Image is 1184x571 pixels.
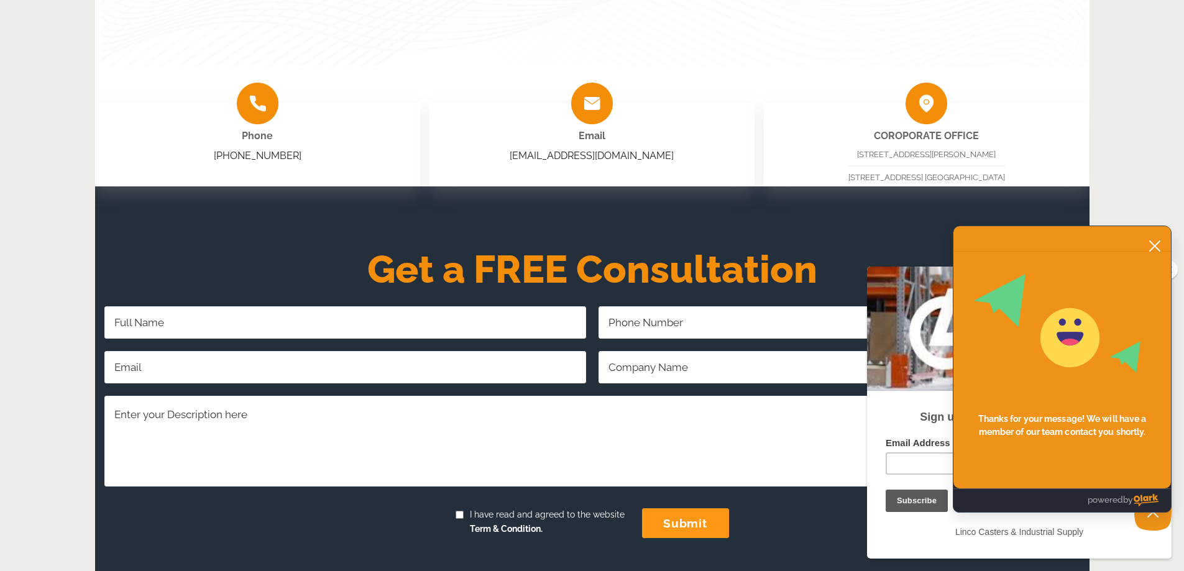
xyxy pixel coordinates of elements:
[464,508,625,537] span: I have read and agreed to the website
[237,83,278,124] img: group-2009.png
[19,223,81,245] input: Subscribe
[104,499,293,547] iframe: reCAPTCHA
[1123,491,1132,508] span: by
[848,173,1005,182] span: [STREET_ADDRESS] [GEOGRAPHIC_DATA]
[642,508,729,538] input: submit
[963,400,1161,451] span: Thanks for your message! We will have a member of our team contact you shortly.
[88,260,216,270] span: Linco Casters & Industrial Supply
[874,130,979,142] strong: COROPORATE OFFICE
[1088,489,1171,512] a: Powered by Olark
[1145,237,1165,256] button: close chatbox
[214,150,301,162] a: [PHONE_NUMBER]
[579,130,605,142] span: Email
[470,524,543,534] strong: Term & Condition.
[857,150,996,159] span: [STREET_ADDRESS][PERSON_NAME]
[242,130,273,142] span: Phone
[95,255,1090,285] h2: Get a FREE Consultation
[571,83,613,124] img: group-2008.png
[906,83,947,124] img: group-2010.png
[510,150,674,162] a: [EMAIL_ADDRESS][DOMAIN_NAME]
[14,19,76,41] button: Subscribe
[53,144,251,157] strong: Sign up and Save 10% On Your Order
[1088,491,1123,508] span: powered
[953,226,1172,513] div: olark chatbox
[456,511,464,519] input: I have read and agreed to the websiteTerm & Condition.
[19,171,286,186] label: Email Address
